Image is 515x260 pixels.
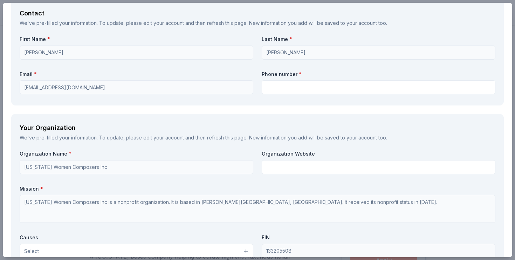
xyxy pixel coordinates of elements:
[262,150,495,157] label: Organization Website
[20,185,495,192] label: Mission
[262,234,495,241] label: EIN
[262,36,495,43] label: Last Name
[20,234,253,241] label: Causes
[20,36,253,43] label: First Name
[20,195,495,223] textarea: [US_STATE] Women Composers Inc is a nonprofit organization. It is based in [PERSON_NAME][GEOGRAPH...
[20,122,495,134] div: Your Organization
[20,244,253,259] button: Select
[20,19,495,27] div: We've pre-filled your information. To update, please and then refresh this page. New information ...
[24,247,39,255] span: Select
[262,71,495,78] label: Phone number
[20,8,495,19] div: Contact
[20,71,253,78] label: Email
[20,150,253,157] label: Organization Name
[143,135,184,141] a: edit your account
[143,20,184,26] a: edit your account
[20,134,495,142] div: We've pre-filled your information. To update, please and then refresh this page. New information ...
